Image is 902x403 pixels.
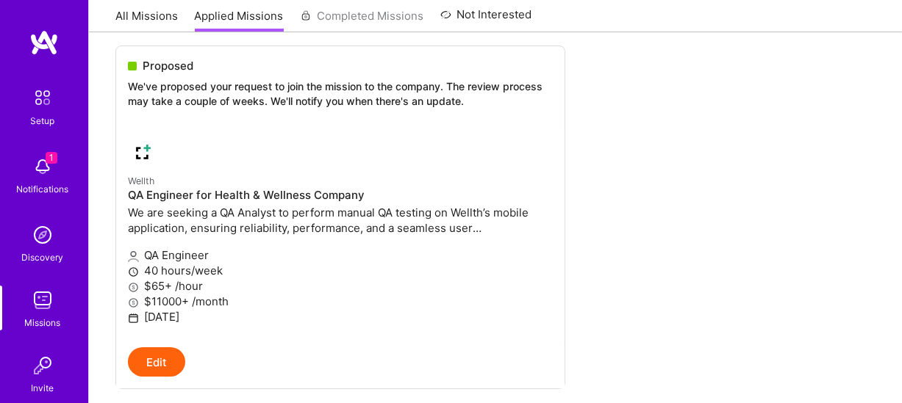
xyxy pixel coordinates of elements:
h4: QA Engineer for Health & Wellness Company [128,189,553,202]
p: We are seeking a QA Analyst to perform manual QA testing on Wellth’s mobile application, ensuring... [128,205,553,236]
i: icon Applicant [128,251,139,262]
small: Wellth [128,175,154,186]
img: setup [27,82,58,113]
p: [DATE] [128,309,553,324]
img: Invite [28,351,57,380]
img: bell [28,152,57,181]
span: Proposed [143,58,193,73]
p: We've proposed your request to join the mission to the company. The review process may take a cou... [128,79,553,108]
i: icon MoneyGray [128,297,139,308]
a: Applied Missions [195,8,284,32]
p: QA Engineer [128,247,553,263]
p: $11000+ /month [128,294,553,309]
p: $65+ /hour [128,278,553,294]
span: 1 [46,152,57,164]
a: Wellth company logoWellthQA Engineer for Health & Wellness CompanyWe are seeking a QA Analyst to ... [116,126,565,347]
i: icon MoneyGray [128,282,139,293]
img: discovery [28,220,57,250]
div: Notifications [17,181,69,197]
a: All Missions [115,8,178,32]
p: 40 hours/week [128,263,553,278]
div: Invite [32,380,54,396]
div: Missions [25,315,61,330]
img: Wellth company logo [128,137,157,167]
i: icon Calendar [128,313,139,324]
div: Discovery [22,250,64,265]
img: teamwork [28,286,57,315]
button: Edit [128,347,185,377]
img: logo [29,29,59,56]
div: Setup [31,113,55,128]
i: icon Clock [128,266,139,277]
a: Not Interested [440,6,532,32]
